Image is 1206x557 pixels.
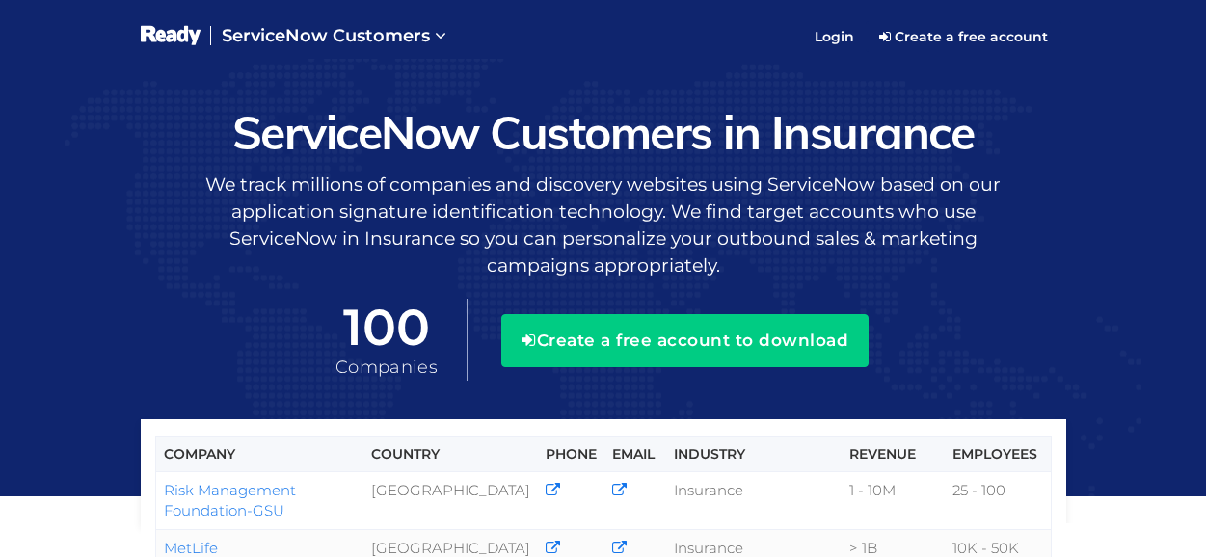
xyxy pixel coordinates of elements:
[842,472,944,530] td: 1 - 10M
[164,539,218,557] a: MetLife
[945,472,1051,530] td: 25 - 100
[164,481,296,519] a: Risk Management Foundation-GSU
[141,107,1066,158] h1: ServiceNow Customers in Insurance
[363,437,538,472] th: Country
[945,437,1051,472] th: Employees
[604,437,666,472] th: Email
[155,437,363,472] th: Company
[666,472,842,530] td: Insurance
[815,28,854,45] span: Login
[141,172,1066,279] p: We track millions of companies and discovery websites using ServiceNow based on our application s...
[666,437,842,472] th: Industry
[141,24,201,48] img: logo
[803,13,866,61] a: Login
[501,314,869,366] button: Create a free account to download
[363,472,538,530] td: [GEOGRAPHIC_DATA]
[842,437,944,472] th: Revenue
[335,357,438,378] span: Companies
[210,10,458,64] a: ServiceNow Customers
[866,21,1061,52] a: Create a free account
[538,437,604,472] th: Phone
[222,25,430,46] span: ServiceNow Customers
[335,300,438,356] span: 100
